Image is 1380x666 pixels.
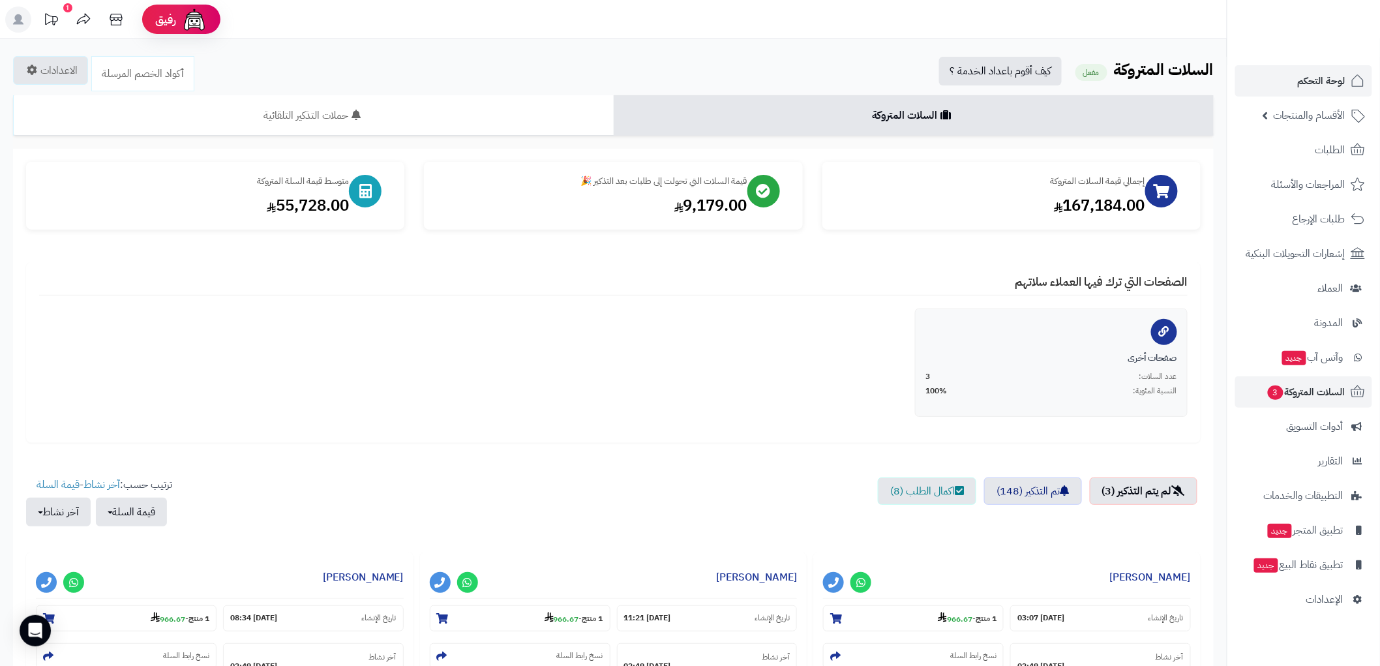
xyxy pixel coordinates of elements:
[1235,134,1372,166] a: الطلبات
[1315,314,1343,332] span: المدونة
[1017,613,1064,624] strong: [DATE] 03:07
[1148,613,1184,624] small: تاريخ الإنشاء
[1318,279,1343,297] span: العملاء
[1110,569,1191,585] a: [PERSON_NAME]
[1319,452,1343,470] span: التقارير
[1235,411,1372,442] a: أدوات التسويق
[938,613,972,625] strong: 966.67
[35,7,67,36] a: تحديثات المنصة
[1272,175,1345,194] span: المراجعات والأسئلة
[1235,446,1372,477] a: التقارير
[96,498,167,526] button: قيمة السلة
[1075,64,1107,81] small: مفعل
[1246,245,1345,263] span: إشعارات التحويلات البنكية
[1293,210,1345,228] span: طلبات الإرجاع
[1235,204,1372,235] a: طلبات الإرجاع
[1139,371,1177,382] span: عدد السلات:
[1235,169,1372,200] a: المراجعات والأسئلة
[83,477,120,492] a: آخر نشاط
[582,613,603,625] strong: 1 منتج
[163,650,209,661] small: نسخ رابط السلة
[13,95,614,136] a: حملات التذكير التلقائية
[1315,141,1345,159] span: الطلبات
[1235,342,1372,373] a: وآتس آبجديد
[37,477,80,492] a: قيمة السلة
[1235,307,1372,339] a: المدونة
[1253,556,1343,574] span: تطبيق نقاط البيع
[1235,273,1372,304] a: العملاء
[13,56,88,85] a: الاعدادات
[1281,348,1343,367] span: وآتس آب
[437,194,747,217] div: 9,179.00
[91,56,194,91] a: أكواد الخصم المرسلة
[835,194,1145,217] div: 167,184.00
[437,175,747,188] div: قيمة السلات التي تحولت إلى طلبات بعد التذكير 🎉
[1267,383,1345,401] span: السلات المتروكة
[557,650,603,661] small: نسخ رابط السلة
[361,613,397,624] small: تاريخ الإنشاء
[1306,590,1343,609] span: الإعدادات
[1291,35,1368,63] img: logo-2.png
[1235,480,1372,511] a: التطبيقات والخدمات
[39,275,1188,295] h4: الصفحات التي ترك فيها العملاء سلاتهم
[323,569,404,585] a: [PERSON_NAME]
[151,612,209,625] small: -
[63,3,72,12] div: 1
[1235,584,1372,615] a: الإعدادات
[925,386,947,397] span: 100%
[1287,417,1343,436] span: أدوات التسويق
[835,175,1145,188] div: إجمالي قيمة السلات المتروكة
[1235,549,1372,581] a: تطبيق نقاط البيعجديد
[762,651,790,663] small: آخر نشاط
[755,613,790,624] small: تاريخ الإنشاء
[716,569,797,585] a: [PERSON_NAME]
[1114,58,1214,82] b: السلات المتروكة
[1267,521,1343,539] span: تطبيق المتجر
[20,615,51,646] div: Open Intercom Messenger
[925,352,1177,365] div: صفحات أخرى
[181,7,207,33] img: ai-face.png
[878,477,976,505] a: اكمال الطلب (8)
[1090,477,1197,505] a: لم يتم التذكير (3)
[1235,376,1372,408] a: السلات المتروكة3
[188,613,209,625] strong: 1 منتج
[368,651,397,663] small: آخر نشاط
[1235,65,1372,97] a: لوحة التحكم
[26,477,172,526] ul: ترتيب حسب: -
[1235,238,1372,269] a: إشعارات التحويلات البنكية
[1274,106,1345,125] span: الأقسام والمنتجات
[938,612,997,625] small: -
[151,613,185,625] strong: 966.67
[1282,351,1306,365] span: جديد
[545,612,603,625] small: -
[823,605,1004,631] section: 1 منتج-966.67
[39,194,349,217] div: 55,728.00
[1133,386,1177,397] span: النسبة المئوية:
[939,57,1062,85] a: كيف أقوم باعداد الخدمة ؟
[624,613,671,624] strong: [DATE] 11:21
[1298,72,1345,90] span: لوحة التحكم
[26,498,91,526] button: آخر نشاط
[1235,515,1372,546] a: تطبيق المتجرجديد
[1254,558,1278,573] span: جديد
[230,613,277,624] strong: [DATE] 08:34
[925,371,930,382] span: 3
[36,605,217,631] section: 1 منتج-966.67
[1264,487,1343,505] span: التطبيقات والخدمات
[984,477,1082,505] a: تم التذكير (148)
[545,613,579,625] strong: 966.67
[1268,386,1283,400] span: 3
[976,613,997,625] strong: 1 منتج
[1156,651,1184,663] small: آخر نشاط
[155,12,176,27] span: رفيق
[39,175,349,188] div: متوسط قيمة السلة المتروكة
[1268,524,1292,538] span: جديد
[950,650,997,661] small: نسخ رابط السلة
[614,95,1214,136] a: السلات المتروكة
[430,605,610,631] section: 1 منتج-966.67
